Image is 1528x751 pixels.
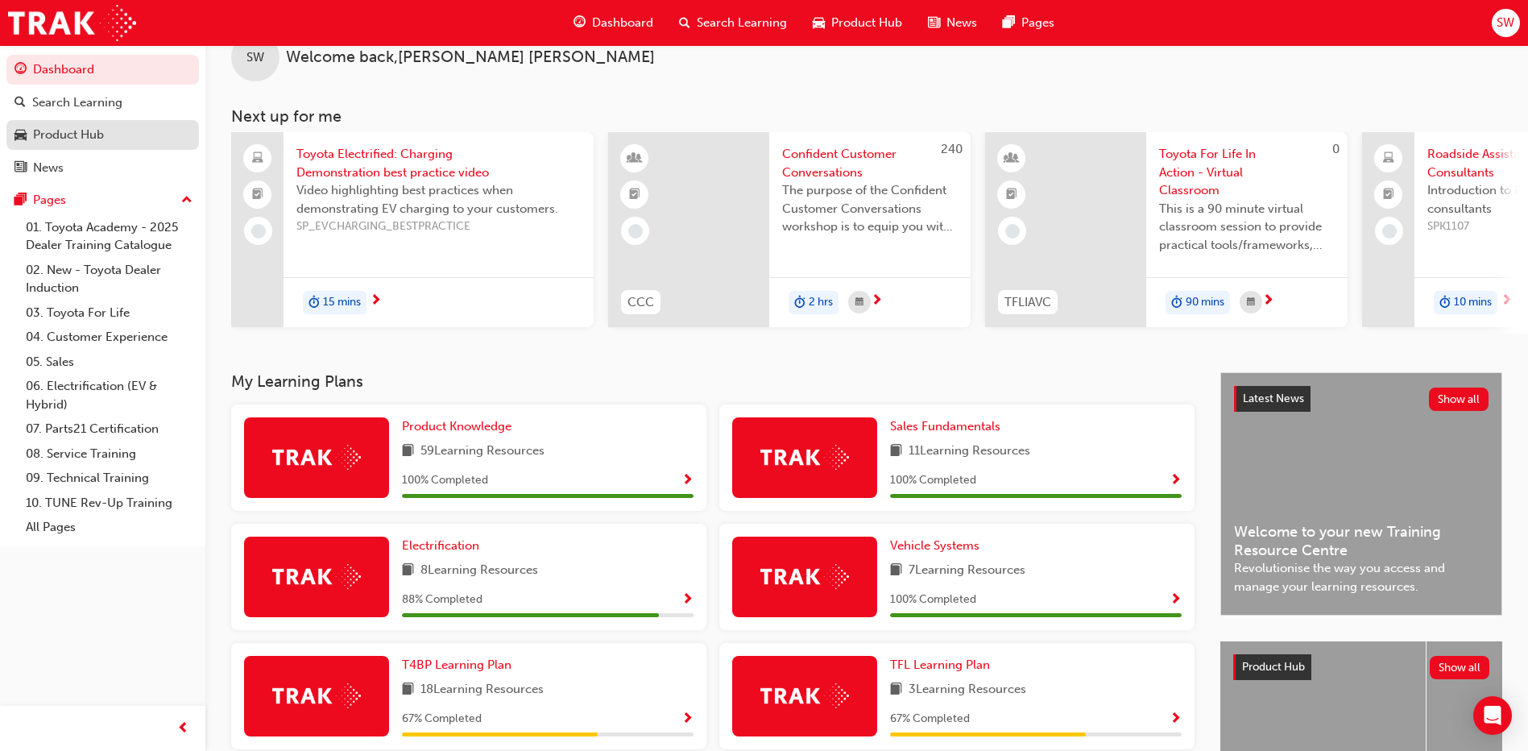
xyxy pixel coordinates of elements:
a: Product Hub [6,120,199,150]
span: Revolutionise the way you access and manage your learning resources. [1234,559,1489,595]
a: 240CCCConfident Customer ConversationsThe purpose of the Confident Customer Conversations worksho... [608,132,971,327]
span: Show Progress [681,474,694,488]
span: Show Progress [681,712,694,727]
span: learningRecordVerb_NONE-icon [251,224,266,239]
a: Dashboard [6,55,199,85]
span: Toyota For Life In Action - Virtual Classroom [1159,145,1335,200]
a: 04. Customer Experience [19,325,199,350]
a: Toyota Electrified: Charging Demonstration best practice videoVideo highlighting best practices w... [231,132,594,327]
span: Sales Fundamentals [890,419,1000,434]
span: CCC [627,293,654,312]
span: 67 % Completed [890,710,970,728]
span: booktick-icon [1383,185,1394,205]
img: Trak [760,564,849,589]
a: Search Learning [6,88,199,118]
span: learningResourceType_INSTRUCTOR_LED-icon [629,148,640,169]
span: TFLIAVC [1004,293,1051,312]
span: book-icon [890,561,902,581]
a: Latest NewsShow all [1234,386,1489,412]
span: 11 Learning Resources [909,442,1030,462]
span: Welcome back , [PERSON_NAME] [PERSON_NAME] [286,48,655,67]
span: learningRecordVerb_NONE-icon [1382,224,1397,239]
span: next-icon [1501,294,1513,309]
div: News [33,159,64,177]
img: Trak [760,445,849,470]
span: duration-icon [1439,293,1451,313]
a: TFL Learning Plan [890,656,996,674]
a: 08. Service Training [19,442,199,467]
a: 05. Sales [19,350,199,375]
span: booktick-icon [252,185,263,205]
div: Product Hub [33,126,104,144]
span: Product Hub [831,14,902,32]
span: Welcome to your new Training Resource Centre [1234,523,1489,559]
span: 240 [941,142,963,156]
a: T4BP Learning Plan [402,656,518,674]
span: up-icon [181,190,193,211]
span: 2 hrs [809,293,833,312]
span: 8 Learning Resources [420,561,538,581]
span: Pages [1021,14,1054,32]
span: search-icon [679,13,690,33]
span: next-icon [370,294,382,309]
a: Latest NewsShow allWelcome to your new Training Resource CentreRevolutionise the way you access a... [1220,372,1502,616]
a: Product Knowledge [402,417,518,436]
span: car-icon [813,13,825,33]
span: calendar-icon [855,293,863,313]
span: Show Progress [1170,474,1182,488]
a: Electrification [402,537,486,555]
span: 10 mins [1454,293,1492,312]
img: Trak [760,683,849,708]
span: next-icon [871,294,883,309]
span: learningRecordVerb_NONE-icon [1005,224,1020,239]
span: Show Progress [1170,593,1182,608]
span: Toyota Electrified: Charging Demonstration best practice video [296,145,581,181]
button: Show Progress [1170,590,1182,610]
span: 67 % Completed [402,710,482,728]
a: pages-iconPages [990,6,1067,39]
span: Product Knowledge [402,419,511,434]
span: duration-icon [308,293,320,313]
span: Search Learning [697,14,787,32]
span: Dashboard [592,14,653,32]
span: duration-icon [1171,293,1182,313]
span: learningRecordVerb_NONE-icon [628,224,643,239]
button: DashboardSearch LearningProduct HubNews [6,52,199,185]
a: guage-iconDashboard [561,6,666,39]
span: book-icon [402,442,414,462]
button: Show Progress [681,590,694,610]
span: This is a 90 minute virtual classroom session to provide practical tools/frameworks, behaviours a... [1159,200,1335,255]
button: Show Progress [1170,471,1182,491]
a: news-iconNews [915,6,990,39]
span: 100 % Completed [890,591,976,609]
div: Open Intercom Messenger [1473,696,1512,735]
span: 7 Learning Resources [909,561,1025,581]
span: learningResourceType_INSTRUCTOR_LED-icon [1006,148,1017,169]
a: Sales Fundamentals [890,417,1007,436]
span: The purpose of the Confident Customer Conversations workshop is to equip you with tools to commun... [782,181,958,236]
span: 59 Learning Resources [420,442,545,462]
span: Electrification [402,538,479,553]
button: Pages [6,185,199,215]
img: Trak [8,5,136,41]
span: T4BP Learning Plan [402,658,511,672]
span: prev-icon [177,719,189,739]
span: next-icon [1262,294,1274,309]
a: 02. New - Toyota Dealer Induction [19,258,199,301]
img: Trak [272,564,361,589]
a: search-iconSearch Learning [666,6,800,39]
span: Video highlighting best practices when demonstrating EV charging to your customers. [296,181,581,218]
a: Product HubShow all [1233,654,1489,680]
h3: Next up for me [205,107,1528,126]
span: search-icon [14,96,26,110]
button: Show Progress [681,471,694,491]
span: Latest News [1243,392,1304,405]
button: Show all [1430,656,1490,679]
span: guage-icon [14,63,27,77]
img: Trak [272,683,361,708]
span: 90 mins [1186,293,1224,312]
button: Show Progress [681,709,694,729]
span: SP_EVCHARGING_BESTPRACTICE [296,218,581,236]
span: Show Progress [681,593,694,608]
